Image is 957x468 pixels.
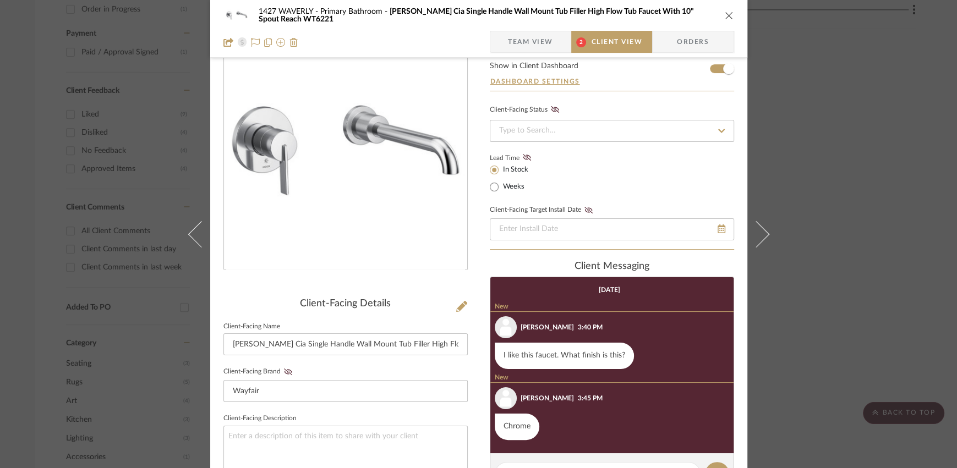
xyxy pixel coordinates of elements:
div: [DATE] [599,286,620,294]
button: Dashboard Settings [490,76,581,86]
label: Weeks [501,182,524,192]
img: Remove from project [289,38,298,47]
label: Client-Facing Brand [223,368,296,376]
input: Type to Search… [490,120,734,142]
button: close [724,10,734,20]
input: Enter Install Date [490,218,734,240]
img: 77e372ca-a172-4e87-b82d-92aca120d2f4_48x40.jpg [223,4,250,26]
span: Client View [592,31,642,53]
div: client Messaging [490,261,734,273]
label: Client-Facing Target Install Date [490,206,596,214]
mat-radio-group: Select item type [490,163,546,194]
div: [PERSON_NAME] [521,322,574,332]
div: New [490,302,734,312]
div: [PERSON_NAME] [521,393,574,403]
div: I like this faucet. What finish is this? [495,343,634,369]
span: 2 [576,37,586,47]
span: Team View [508,31,553,53]
span: Primary Bathroom [320,8,390,15]
span: [PERSON_NAME] Cia Single Handle Wall Mount Tub Filler High Flow Tub Faucet With 10" Spout Reach W... [259,8,694,23]
label: In Stock [501,165,528,175]
div: Client-Facing Details [223,298,468,310]
input: Enter Client-Facing Brand [223,380,468,402]
img: 77e372ca-a172-4e87-b82d-92aca120d2f4_436x436.jpg [226,31,465,269]
input: Enter Client-Facing Item Name [223,333,468,355]
div: 3:45 PM [578,393,603,403]
div: New [490,373,734,383]
img: user_avatar.png [495,316,517,338]
label: Client-Facing Name [223,324,280,329]
div: Client-Facing Status [490,104,562,115]
button: Client-Facing Brand [281,368,296,376]
button: Client-Facing Target Install Date [581,206,596,214]
img: user_avatar.png [495,387,517,409]
div: 0 [224,31,467,269]
button: Lead Time [519,152,534,163]
label: Client-Facing Description [223,416,297,421]
label: Lead Time [490,153,546,163]
div: Chrome [495,414,539,440]
span: Orders [665,31,721,53]
div: 3:40 PM [578,322,603,332]
span: 1427 WAVERLY [259,8,320,15]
